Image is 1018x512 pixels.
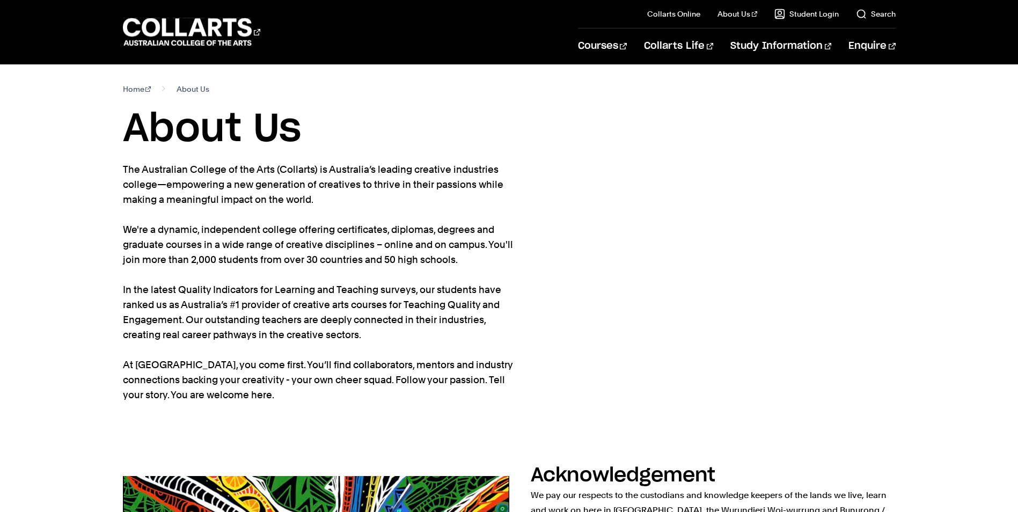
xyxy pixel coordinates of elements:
[177,82,209,97] span: About Us
[730,28,831,64] a: Study Information
[123,82,151,97] a: Home
[644,28,713,64] a: Collarts Life
[578,28,627,64] a: Courses
[717,9,757,19] a: About Us
[123,17,260,47] div: Go to homepage
[774,9,839,19] a: Student Login
[856,9,896,19] a: Search
[123,162,515,403] p: The Australian College of the Arts (Collarts) is Australia’s leading creative industries college—...
[531,466,715,485] h2: Acknowledgement
[848,28,895,64] a: Enquire
[647,9,700,19] a: Collarts Online
[123,105,896,153] h1: About Us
